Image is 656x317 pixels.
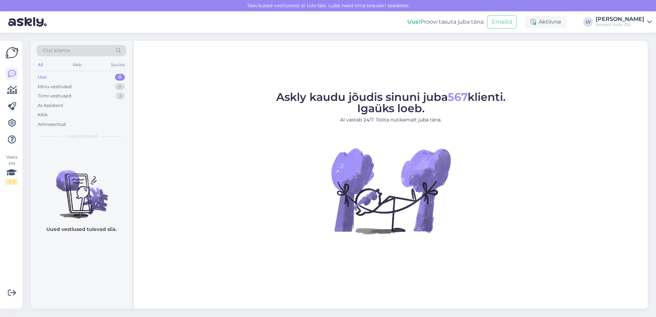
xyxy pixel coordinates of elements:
[596,22,644,27] div: Amserv Auto OÜ
[276,116,506,124] p: AI vastab 24/7. Tööta nutikamalt juba täna.
[38,83,72,90] div: Minu vestlused
[116,93,125,99] div: 3
[596,16,652,27] a: [PERSON_NAME]Amserv Auto OÜ
[38,111,48,118] div: Kõik
[109,60,126,69] div: Socials
[5,46,19,59] img: Askly Logo
[38,102,63,109] div: AI Assistent
[31,158,132,220] img: No chats
[71,60,83,69] div: Web
[38,121,66,128] div: Arhiveeritud
[596,16,644,22] div: [PERSON_NAME]
[38,74,47,81] div: Uus
[448,90,468,104] span: 567
[46,226,117,233] p: Uued vestlused tulevad siia.
[36,60,44,69] div: All
[329,129,453,253] img: No Chat active
[5,179,18,185] div: 2 / 3
[115,83,125,90] div: 0
[525,16,567,28] div: Aktiivne
[407,18,484,26] div: Proovi tasuta juba täna:
[5,154,18,185] div: Vaata siia
[38,93,71,99] div: Tiimi vestlused
[115,74,125,81] div: 0
[487,15,517,28] button: Emailid
[43,47,70,54] span: Otsi kliente
[583,17,593,27] div: LV
[276,90,506,115] span: Askly kaudu jõudis sinuni juba klienti. Igaüks loeb.
[407,19,420,25] b: Uus!
[66,133,97,139] span: Uued vestlused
